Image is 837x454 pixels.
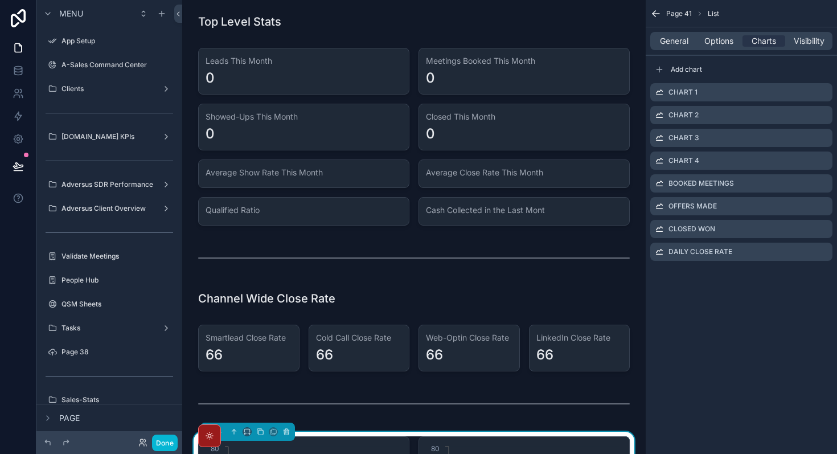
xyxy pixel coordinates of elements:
[61,347,173,357] label: Page 38
[152,435,178,451] button: Done
[43,175,175,194] a: Adversus SDR Performance
[61,276,173,285] label: People Hub
[668,202,717,211] label: Offers Made
[59,412,80,424] span: Page
[43,391,175,409] a: Sales-Stats
[61,84,157,93] label: Clients
[668,88,698,97] label: Chart 1
[43,128,175,146] a: [DOMAIN_NAME] KPIs
[43,56,175,74] a: A-Sales Command Center
[43,32,175,50] a: App Setup
[668,111,699,120] label: Chart 2
[43,319,175,337] a: Tasks
[666,9,692,18] span: Page 41
[43,80,175,98] a: Clients
[61,36,173,46] label: App Setup
[61,324,157,333] label: Tasks
[668,224,715,234] label: Closed Won
[61,180,157,189] label: Adversus SDR Performance
[61,252,173,261] label: Validate Meetings
[660,35,688,47] span: General
[671,65,702,74] span: Add chart
[752,35,776,47] span: Charts
[61,300,173,309] label: QSM Sheets
[668,133,699,142] label: Chart 3
[668,247,732,256] label: Daily Close Rate
[668,156,699,165] label: Chart 4
[43,271,175,289] a: People Hub
[708,9,719,18] span: List
[43,247,175,265] a: Validate Meetings
[704,35,733,47] span: Options
[431,444,440,453] tspan: 80
[61,60,173,69] label: A-Sales Command Center
[61,204,157,213] label: Adversus Client Overview
[43,199,175,218] a: Adversus Client Overview
[43,295,175,313] a: QSM Sheets
[61,132,157,141] label: [DOMAIN_NAME] KPIs
[43,343,175,361] a: Page 38
[668,179,734,188] label: Booked Meetings
[211,444,219,453] tspan: 80
[61,395,173,404] label: Sales-Stats
[59,8,83,19] span: Menu
[794,35,824,47] span: Visibility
